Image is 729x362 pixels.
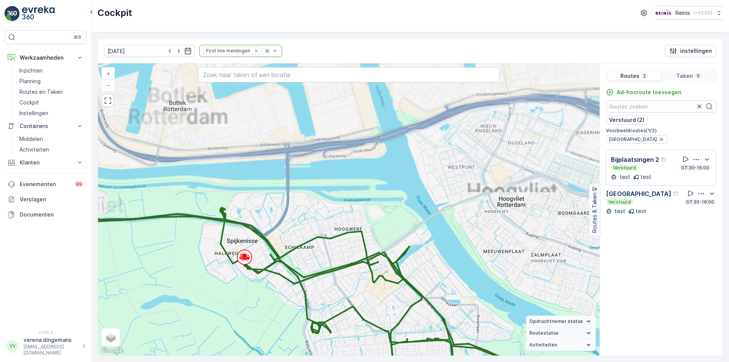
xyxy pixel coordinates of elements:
img: logo [5,6,20,21]
p: Documenten [20,211,84,218]
p: Verstuurd [607,199,632,205]
div: help tooltippictogram [673,191,679,197]
p: test [636,207,646,215]
a: Layers [103,329,119,346]
a: In zoomen [103,68,114,79]
input: dd/mm/yyyy [104,45,195,57]
p: 0 [696,73,701,79]
a: Uitzoomen [103,79,114,91]
p: Werkzaamheden [20,54,71,62]
p: 2 [642,73,647,79]
p: Reinis [675,9,690,17]
p: test [641,173,651,181]
p: Taken [676,72,693,80]
a: Evenementen99 [5,177,87,192]
div: First line meldingen [204,47,251,54]
p: instellingen [680,47,712,55]
button: instellingen [665,45,716,57]
div: Remove First line meldingen [252,48,260,54]
summary: Routestatus [526,327,596,339]
a: Planning [16,76,87,87]
p: Verstuurd [612,165,637,171]
button: Containers [5,119,87,134]
p: verena.dingemans [24,336,78,344]
p: Klanten [20,159,71,166]
a: Cockpit [16,97,87,108]
p: ( +02:00 ) [693,10,712,16]
summary: Activiteiten [526,339,596,351]
summary: Opdrachtnemer status [526,316,596,327]
button: Verstuurd (2) [606,115,647,125]
span: Routestatus [529,330,559,336]
span: + [107,70,110,77]
img: Google [100,346,125,356]
a: Instellingen [16,108,87,119]
span: − [107,82,110,88]
p: test [618,173,630,181]
p: Cockpit [19,99,39,106]
p: Voorbeeldroutes ( 1 / 2 ) [606,128,716,134]
p: Verstuurd (2) [609,116,644,124]
button: Werkzaamheden [5,50,87,65]
p: Evenementen [20,180,70,188]
p: Verslagen [20,196,84,203]
a: Middelen [16,134,87,144]
a: Documenten [5,207,87,222]
p: Routes [620,72,639,80]
p: 99 [76,181,82,187]
button: Reinis(+02:00) [655,6,723,20]
span: Opdrachtnemer status [529,318,583,324]
p: Cockpit [98,7,132,19]
p: Middelen [19,135,43,143]
a: Ad-hocroute toevoegen [606,89,682,96]
div: VV [6,340,19,352]
p: Inzichten [19,67,43,74]
p: Containers [20,122,71,130]
img: logo_light-DOdMpM7g.png [22,6,55,21]
img: Reinis-Logo-Vrijstaand_Tekengebied-1-copy2_aBO4n7j.png [655,9,672,17]
input: Routes zoeken [606,100,716,112]
p: 07:30-16:00 [685,199,715,205]
span: Activiteiten [529,342,557,348]
p: ⌘B [74,34,81,40]
input: Zoek naar taken of een locatie [198,67,499,82]
a: Dit gebied openen in Google Maps (er wordt een nieuw venster geopend) [100,346,125,356]
p: [GEOGRAPHIC_DATA] [606,189,671,198]
p: Instellingen [19,109,48,117]
a: Verslagen [5,192,87,207]
div: help tooltippictogram [661,156,667,163]
p: Planning [19,77,41,85]
p: Routes & Taken [591,193,598,233]
a: Inzichten [16,65,87,76]
p: 07:30-16:00 [680,165,710,171]
a: Activiteiten [16,144,87,155]
a: Routes en Taken [16,87,87,97]
p: Routes en Taken [19,88,63,96]
p: Activiteiten [19,146,49,153]
span: [GEOGRAPHIC_DATA] [609,136,657,142]
p: Bijplaatsingen 2 [611,155,659,164]
p: test [613,207,625,215]
p: Ad-hocroute toevoegen [617,89,682,96]
span: v 1.50.2 [5,330,87,335]
button: VVverena.dingemans[EMAIL_ADDRESS][DOMAIN_NAME] [5,336,87,356]
button: Klanten [5,155,87,170]
p: [EMAIL_ADDRESS][DOMAIN_NAME] [24,344,78,356]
